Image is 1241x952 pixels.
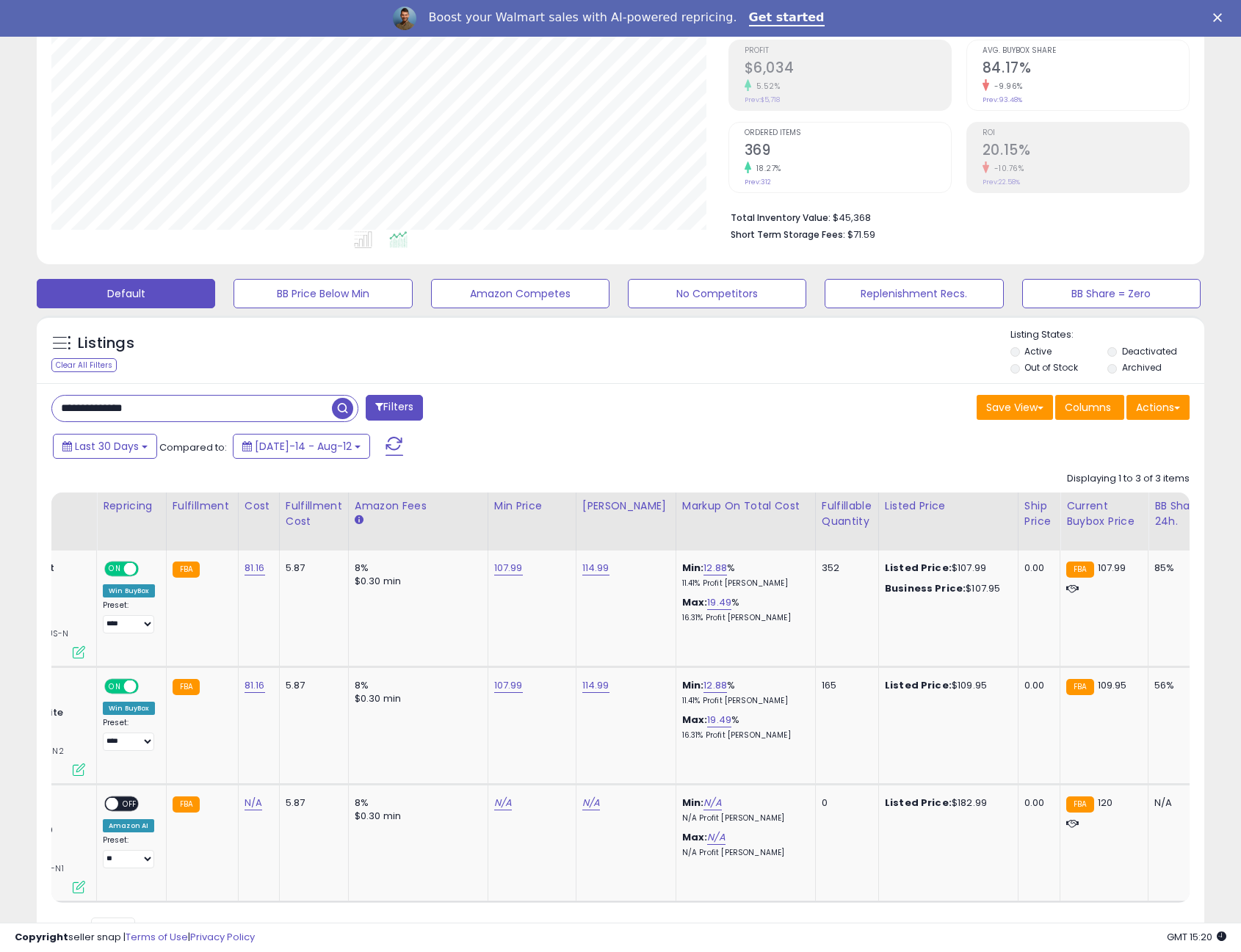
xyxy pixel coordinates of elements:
[885,796,1007,810] div: $182.99
[366,395,423,421] button: Filters
[1213,13,1228,22] div: Close
[1024,345,1052,357] label: Active
[1167,930,1226,944] span: 2025-09-12 15:20 GMT
[103,600,155,633] div: Preset:
[234,279,412,308] button: BB Price Below Min
[628,279,806,308] button: No Competitors
[1065,400,1111,415] span: Columns
[703,678,727,693] a: 12.88
[355,692,477,705] div: $0.30 min
[190,930,255,944] a: Privacy Policy
[885,562,1007,575] div: $107.99
[75,439,139,454] span: Last 30 Days
[847,228,875,241] span: $71.59
[1024,498,1054,529] div: Ship Price
[682,730,804,741] p: 16.31% Profit [PERSON_NAME]
[682,848,804,858] p: N/A Profit [PERSON_NAME]
[682,678,704,692] b: Min:
[1067,472,1190,486] div: Displaying 1 to 3 of 3 items
[494,678,523,693] a: 107.99
[494,561,523,575] a: 107.99
[173,562,200,578] small: FBA
[355,498,482,514] div: Amazon Fees
[745,95,780,104] small: Prev: $5,718
[707,830,725,845] a: N/A
[494,796,512,810] a: N/A
[682,830,708,844] b: Max:
[428,10,737,25] div: Boost your Walmart sales with AI-powered repricing.
[1010,328,1204,342] p: Listing States:
[676,493,815,551] th: The percentage added to the cost of goods (COGS) that forms the calculator for Min & Max prices.
[1024,796,1049,810] div: 0.00
[1126,395,1190,420] button: Actions
[1154,498,1208,529] div: BB Share 24h.
[355,514,363,527] small: Amazon Fees.
[1066,679,1093,695] small: FBA
[983,178,1020,186] small: Prev: 22.58%
[822,796,867,810] div: 0
[885,498,1012,514] div: Listed Price
[355,796,477,810] div: 8%
[1066,796,1093,813] small: FBA
[977,395,1053,420] button: Save View
[1055,395,1124,420] button: Columns
[137,563,160,575] span: OFF
[355,562,477,575] div: 8%
[682,713,804,741] div: %
[751,163,781,174] small: 18.27%
[106,563,124,575] span: ON
[103,718,155,751] div: Preset:
[355,679,477,692] div: 8%
[703,796,721,810] a: N/A
[126,930,188,944] a: Terms of Use
[245,796,262,810] a: N/A
[825,279,1003,308] button: Replenishment Recs.
[1066,498,1142,529] div: Current Buybox Price
[355,575,477,588] div: $0.30 min
[822,562,867,575] div: 352
[1066,562,1093,578] small: FBA
[707,713,731,727] a: 19.49
[682,595,708,609] b: Max:
[682,498,809,514] div: Markup on Total Cost
[731,208,1179,225] li: $45,368
[53,434,157,459] button: Last 30 Days
[682,562,804,589] div: %
[682,696,804,706] p: 11.41% Profit [PERSON_NAME]
[51,358,117,372] div: Clear All Filters
[885,678,952,692] b: Listed Price:
[582,678,609,693] a: 114.99
[885,561,952,575] b: Listed Price:
[983,142,1189,161] h2: 20.15%
[1154,796,1203,810] div: N/A
[62,922,168,936] span: Show: entries
[245,678,265,693] a: 81.16
[245,561,265,575] a: 81.16
[822,679,867,692] div: 165
[885,679,1007,692] div: $109.95
[103,498,160,514] div: Repricing
[1022,279,1201,308] button: BB Share = Zero
[103,702,155,715] div: Win BuyBox
[1122,345,1177,357] label: Deactivated
[286,562,337,575] div: 5.87
[103,819,154,832] div: Amazon AI
[286,796,337,810] div: 5.87
[682,561,704,575] b: Min:
[749,10,825,26] a: Get started
[286,498,342,529] div: Fulfillment Cost
[745,59,951,79] h2: $6,034
[1024,562,1049,575] div: 0.00
[682,596,804,623] div: %
[582,796,600,810] a: N/A
[159,440,227,454] span: Compared to:
[494,498,570,514] div: Min Price
[745,178,771,186] small: Prev: 312
[682,796,704,810] b: Min:
[989,81,1023,92] small: -9.96%
[37,279,215,308] button: Default
[731,228,845,241] b: Short Term Storage Fees:
[286,679,337,692] div: 5.87
[15,931,255,945] div: seller snap | |
[731,211,831,224] b: Total Inventory Value:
